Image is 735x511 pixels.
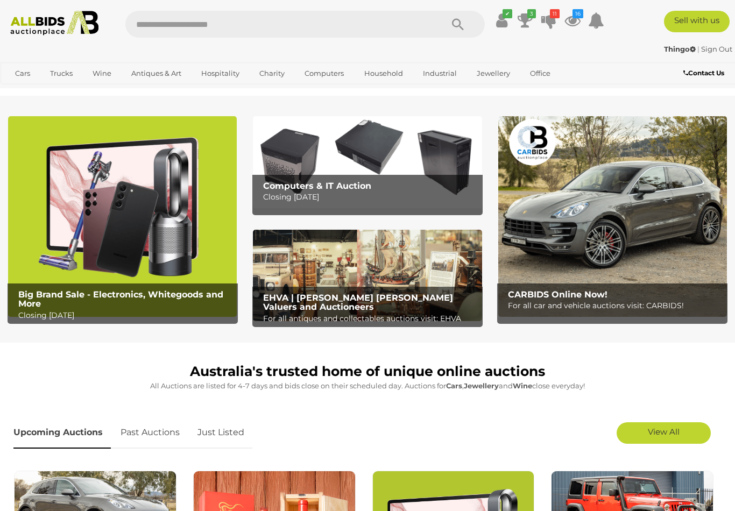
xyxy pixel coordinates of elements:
[446,381,462,390] strong: Cars
[416,65,464,82] a: Industrial
[263,293,453,313] b: EHVA | [PERSON_NAME] [PERSON_NAME] Valuers and Auctioneers
[124,65,188,82] a: Antiques & Art
[683,67,727,79] a: Contact Us
[43,65,80,82] a: Trucks
[664,45,697,53] a: Thingo
[8,82,44,100] a: Sports
[617,422,711,444] a: View All
[112,417,188,449] a: Past Auctions
[298,65,351,82] a: Computers
[683,69,724,77] b: Contact Us
[13,380,722,392] p: All Auctions are listed for 4-7 days and bids close on their scheduled day. Auctions for , and cl...
[18,289,223,309] b: Big Brand Sale - Electronics, Whitegoods and More
[464,381,499,390] strong: Jewellery
[253,230,482,321] a: EHVA | Evans Hastings Valuers and Auctioneers EHVA | [PERSON_NAME] [PERSON_NAME] Valuers and Auct...
[664,11,730,32] a: Sell with us
[13,364,722,379] h1: Australia's trusted home of unique online auctions
[664,45,696,53] strong: Thingo
[8,65,37,82] a: Cars
[573,9,583,18] i: 16
[253,116,482,208] img: Computers & IT Auction
[498,116,727,317] img: CARBIDS Online Now!
[503,9,512,18] i: ✔
[523,65,557,82] a: Office
[648,427,680,437] span: View All
[8,116,237,317] a: Big Brand Sale - Electronics, Whitegoods and More Big Brand Sale - Electronics, Whitegoods and Mo...
[263,190,477,204] p: Closing [DATE]
[263,312,477,325] p: For all antiques and collectables auctions visit: EHVA
[5,11,103,36] img: Allbids.com.au
[86,65,118,82] a: Wine
[194,65,246,82] a: Hospitality
[508,289,607,300] b: CARBIDS Online Now!
[527,9,536,18] i: 3
[263,181,371,191] b: Computers & IT Auction
[508,299,722,313] p: For all car and vehicle auctions visit: CARBIDS!
[470,65,517,82] a: Jewellery
[357,65,410,82] a: Household
[253,116,482,208] a: Computers & IT Auction Computers & IT Auction Closing [DATE]
[493,11,510,30] a: ✔
[50,82,140,100] a: [GEOGRAPHIC_DATA]
[18,309,232,322] p: Closing [DATE]
[517,11,533,30] a: 3
[252,65,292,82] a: Charity
[697,45,699,53] span: |
[564,11,581,30] a: 16
[8,116,237,317] img: Big Brand Sale - Electronics, Whitegoods and More
[701,45,732,53] a: Sign Out
[541,11,557,30] a: 11
[431,11,485,38] button: Search
[13,417,111,449] a: Upcoming Auctions
[513,381,532,390] strong: Wine
[550,9,560,18] i: 11
[498,116,727,317] a: CARBIDS Online Now! CARBIDS Online Now! For all car and vehicle auctions visit: CARBIDS!
[253,230,482,321] img: EHVA | Evans Hastings Valuers and Auctioneers
[189,417,252,449] a: Just Listed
